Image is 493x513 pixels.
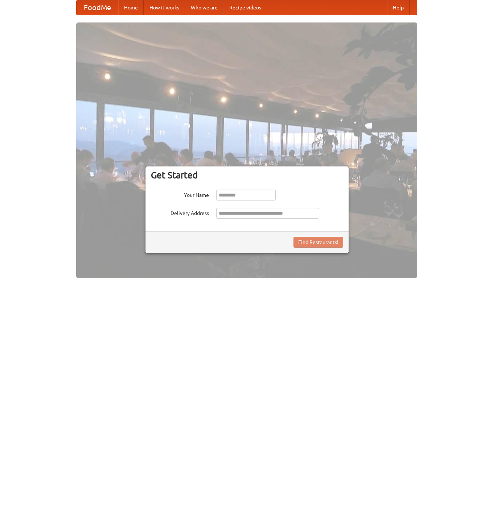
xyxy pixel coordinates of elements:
[223,0,267,15] a: Recipe videos
[118,0,144,15] a: Home
[387,0,410,15] a: Help
[293,237,343,248] button: Find Restaurants!
[151,208,209,217] label: Delivery Address
[151,170,343,181] h3: Get Started
[77,0,118,15] a: FoodMe
[144,0,185,15] a: How it works
[151,190,209,199] label: Your Name
[185,0,223,15] a: Who we are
